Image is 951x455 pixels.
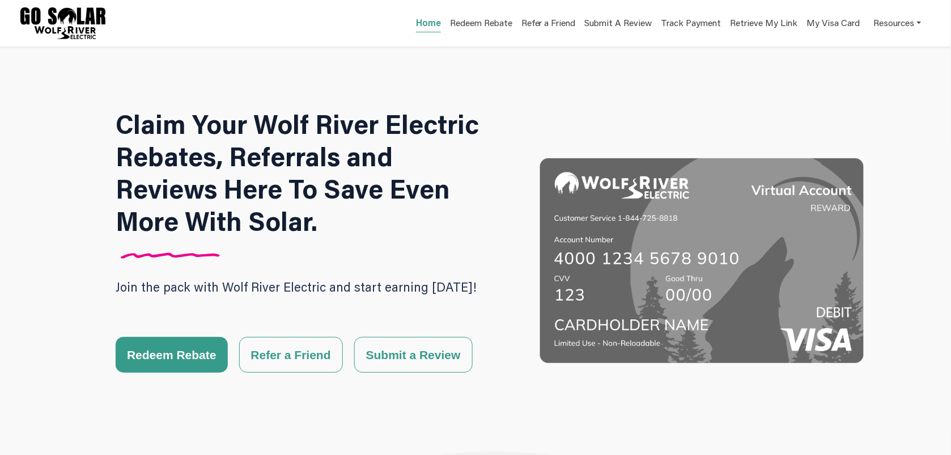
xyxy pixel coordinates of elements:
[354,337,473,373] button: Submit a Review
[661,16,721,33] a: Track Payment
[116,252,224,259] img: Divider
[116,337,228,373] button: Redeem Rebate
[450,16,512,33] a: Redeem Rebate
[116,108,500,237] h1: Claim Your Wolf River Electric Rebates, Referrals and Reviews Here To Save Even More With Solar.
[874,11,922,35] a: Resources
[20,7,105,39] img: Program logo
[416,16,441,32] a: Home
[239,337,343,373] button: Refer a Friend
[807,11,860,35] a: My Visa Card
[585,16,652,33] a: Submit A Review
[521,16,576,33] a: Refer a Friend
[116,275,500,300] p: Join the pack with Wolf River Electric and start earning [DATE]!
[731,16,798,33] a: Retrieve My Link
[540,108,864,414] img: Wolf River Electric Hero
